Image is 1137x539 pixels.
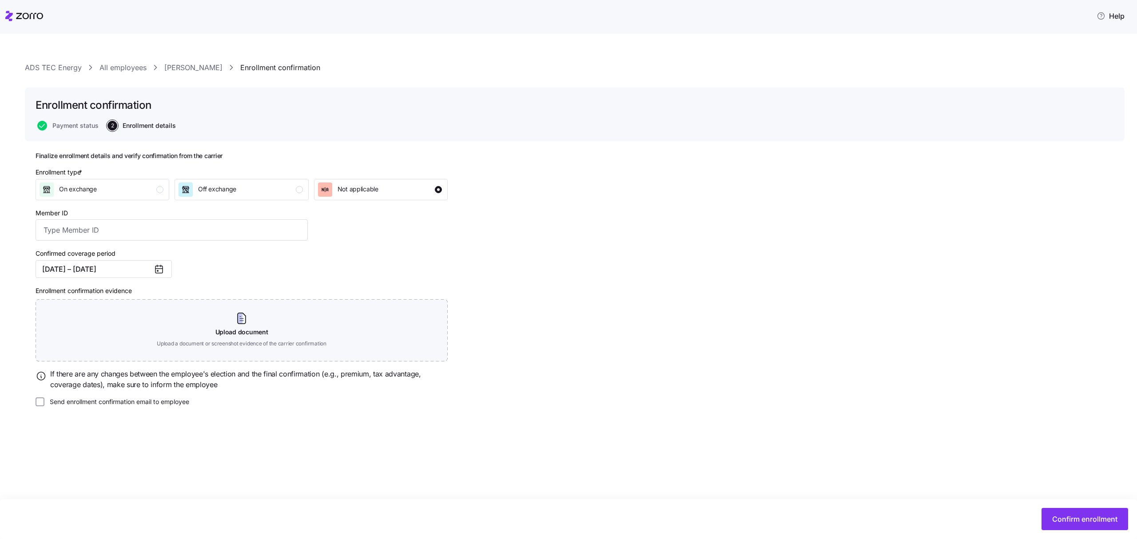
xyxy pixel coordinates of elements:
[52,123,99,129] span: Payment status
[36,286,132,296] label: Enrollment confirmation evidence
[44,397,189,406] label: Send enrollment confirmation email to employee
[240,62,320,73] a: Enrollment confirmation
[107,121,117,131] span: 2
[59,185,97,194] span: On exchange
[36,121,99,131] a: Payment status
[164,62,223,73] a: [PERSON_NAME]
[99,62,147,73] a: All employees
[1052,514,1117,524] span: Confirm enrollment
[36,249,115,258] label: Confirmed coverage period
[1097,11,1125,21] span: Help
[25,62,82,73] a: ADS TEC Energy
[123,123,176,129] span: Enrollment details
[36,98,151,112] h1: Enrollment confirmation
[198,185,236,194] span: Off exchange
[36,219,308,241] input: Type Member ID
[50,369,448,391] span: If there are any changes between the employee's election and the final confirmation (e.g., premiu...
[1089,7,1132,25] button: Help
[37,121,99,131] button: Payment status
[338,185,378,194] span: Not applicable
[1042,508,1128,530] button: Confirm enrollment
[106,121,176,131] a: 2Enrollment details
[36,167,84,177] div: Enrollment type
[36,260,172,278] button: [DATE] – [DATE]
[107,121,176,131] button: 2Enrollment details
[36,208,68,218] label: Member ID
[36,152,448,160] h2: Finalize enrollment details and verify confirmation from the carrier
